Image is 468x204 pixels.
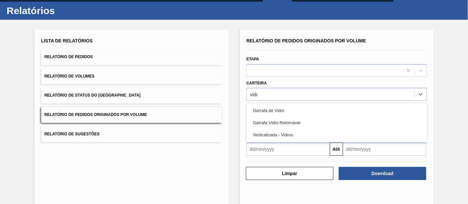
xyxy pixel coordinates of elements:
[247,38,366,43] span: Relatório de Pedidos Originados por Volume
[330,143,343,156] button: Até
[247,57,259,61] label: Etapa
[41,68,222,84] button: Relatório de Volumes
[41,126,222,142] button: Relatório de Sugestões
[44,132,100,136] span: Relatório de Sugestões
[44,55,93,59] span: Relatório de Pedidos
[44,93,141,98] span: Relatório de Status do [GEOGRAPHIC_DATA]
[41,38,93,43] span: Lista de Relatórios
[247,129,427,141] div: Verticalizada - Vidros
[44,74,94,79] span: Relatório de Volumes
[247,143,330,156] input: dd/mm/yyyy
[247,81,267,85] label: Carteira
[339,167,426,180] button: Download
[41,87,222,103] button: Relatório de Status do [GEOGRAPHIC_DATA]
[44,112,147,117] span: Relatório de Pedidos Originados por Volume
[246,167,333,180] button: Limpar
[343,143,426,156] input: dd/mm/yyyy
[247,104,427,117] div: Garrafa de Vidro
[41,49,222,65] button: Relatório de Pedidos
[41,107,222,123] button: Relatório de Pedidos Originados por Volume
[7,7,123,14] h1: Relatórios
[247,117,427,129] div: Garrafa Vidro Retornável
